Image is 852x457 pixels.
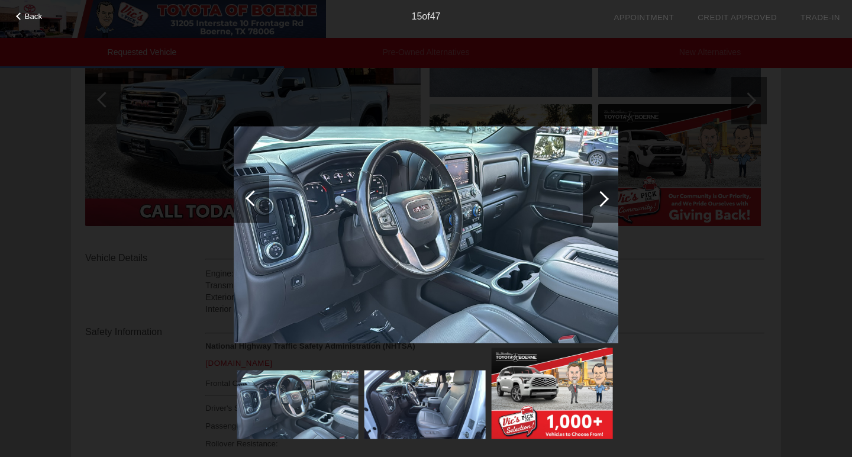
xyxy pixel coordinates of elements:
[364,371,486,439] img: image.aspx
[698,13,777,22] a: Credit Approved
[25,12,43,21] span: Back
[614,13,674,22] a: Appointment
[492,348,613,439] img: image.aspx
[237,371,359,439] img: image.aspx
[412,11,422,21] span: 15
[234,127,618,343] img: image.aspx
[430,11,441,21] span: 47
[801,13,840,22] a: Trade-In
